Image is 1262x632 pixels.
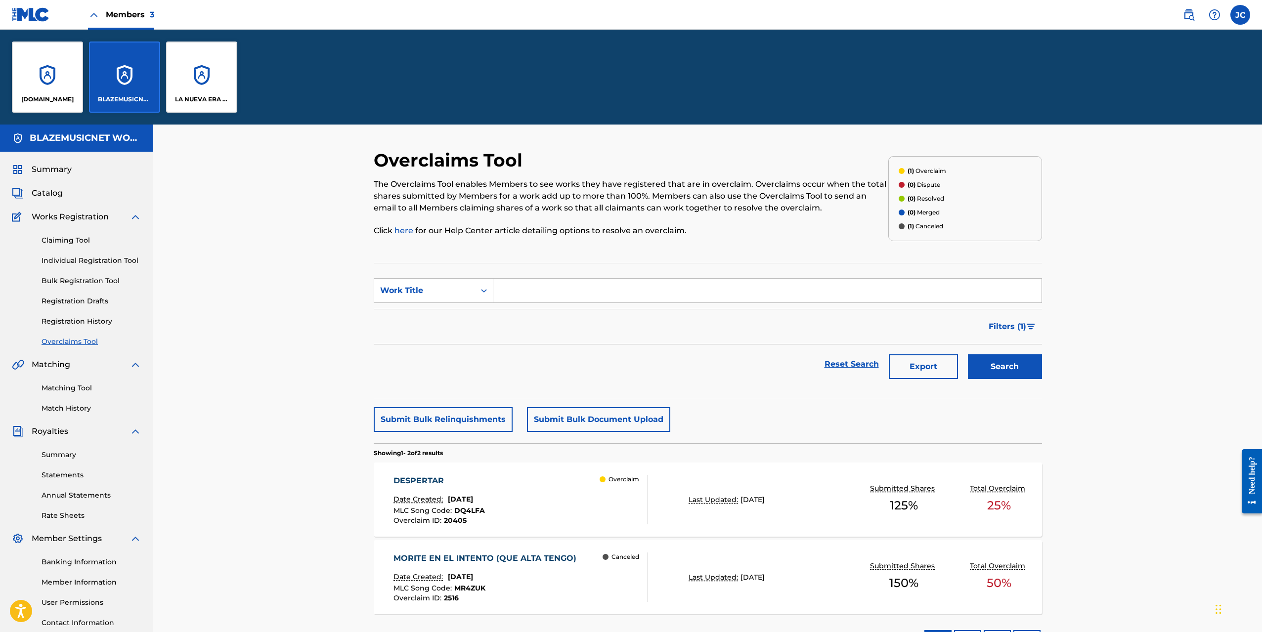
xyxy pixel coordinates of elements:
[820,353,884,375] a: Reset Search
[12,164,72,175] a: SummarySummary
[12,425,24,437] img: Royalties
[908,194,944,203] p: Resolved
[393,584,454,592] span: MLC Song Code :
[889,354,958,379] button: Export
[130,425,141,437] img: expand
[374,407,513,432] button: Submit Bulk Relinquishments
[609,475,639,484] p: Overclaim
[1213,585,1262,632] iframe: Chat Widget
[32,425,68,437] span: Royalties
[393,552,581,564] div: MORITE EN EL INTENTO (QUE ALTA TENGO)
[42,337,141,347] a: Overclaims Tool
[374,225,888,237] p: Click for our Help Center article detailing options to resolve an overclaim.
[374,278,1042,384] form: Search Form
[12,42,83,113] a: Accounts[DOMAIN_NAME]
[393,593,444,602] span: Overclaim ID :
[42,557,141,567] a: Banking Information
[374,463,1042,537] a: DESPERTARDate Created:[DATE]MLC Song Code:DQ4LFAOverclaim ID:20405 OverclaimLast Updated:[DATE]Su...
[32,164,72,175] span: Summary
[689,495,740,505] p: Last Updated:
[908,222,914,230] span: (1)
[88,9,100,21] img: Close
[42,235,141,246] a: Claiming Tool
[889,574,918,592] span: 150 %
[42,490,141,501] a: Annual Statements
[1234,442,1262,521] iframe: Resource Center
[908,222,943,231] p: Canceled
[12,164,24,175] img: Summary
[870,483,937,494] p: Submitted Shares
[527,407,670,432] button: Submit Bulk Document Upload
[987,497,1011,514] span: 25 %
[12,187,63,199] a: CatalogCatalog
[12,132,24,144] img: Accounts
[12,211,25,223] img: Works Registration
[454,506,485,515] span: DQ4LFA
[393,475,485,487] div: DESPERTAR
[42,276,141,286] a: Bulk Registration Tool
[968,354,1042,379] button: Search
[393,494,445,505] p: Date Created:
[740,495,765,504] span: [DATE]
[42,510,141,521] a: Rate Sheets
[32,359,70,371] span: Matching
[908,167,914,174] span: (1)
[448,495,473,504] span: [DATE]
[32,187,63,199] span: Catalog
[393,572,445,582] p: Date Created:
[393,506,454,515] span: MLC Song Code :
[42,450,141,460] a: Summary
[740,573,765,582] span: [DATE]
[611,552,639,561] p: Canceled
[42,577,141,588] a: Member Information
[42,470,141,480] a: Statements
[908,208,940,217] p: Merged
[374,149,527,171] h2: Overclaims Tool
[908,181,915,188] span: (0)
[21,95,74,104] p: BLAZEMUSIC.NET
[380,285,469,296] div: Work Title
[42,316,141,327] a: Registration History
[1027,324,1035,330] img: filter
[32,533,102,545] span: Member Settings
[989,321,1026,333] span: Filters ( 1 )
[42,618,141,628] a: Contact Information
[908,180,940,189] p: Dispute
[908,195,915,202] span: (0)
[448,572,473,581] span: [DATE]
[870,561,937,571] p: Submitted Shares
[1179,5,1199,25] a: Public Search
[970,561,1028,571] p: Total Overclaim
[908,209,915,216] span: (0)
[42,255,141,266] a: Individual Registration Tool
[150,10,154,19] span: 3
[1205,5,1224,25] div: Help
[1183,9,1195,21] img: search
[30,132,141,144] h5: BLAZEMUSICNET WORLDWIDE
[12,7,50,22] img: MLC Logo
[32,211,109,223] span: Works Registration
[983,314,1042,339] button: Filters (1)
[1209,9,1220,21] img: help
[166,42,237,113] a: AccountsLA NUEVA ERA RECORDS MUSIC
[374,178,888,214] p: The Overclaims Tool enables Members to see works they have registered that are in overclaim. Over...
[42,383,141,393] a: Matching Tool
[12,187,24,199] img: Catalog
[394,226,415,235] a: here
[444,516,467,525] span: 20405
[393,516,444,525] span: Overclaim ID :
[374,449,443,458] p: Showing 1 - 2 of 2 results
[12,533,24,545] img: Member Settings
[1230,5,1250,25] div: User Menu
[130,533,141,545] img: expand
[130,211,141,223] img: expand
[42,597,141,608] a: User Permissions
[98,95,152,104] p: BLAZEMUSICNET WORLDWIDE
[42,403,141,414] a: Match History
[374,540,1042,614] a: MORITE EN EL INTENTO (QUE ALTA TENGO)Date Created:[DATE]MLC Song Code:MR4ZUKOverclaim ID:2516 Can...
[42,296,141,306] a: Registration Drafts
[890,497,918,514] span: 125 %
[689,572,740,583] p: Last Updated:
